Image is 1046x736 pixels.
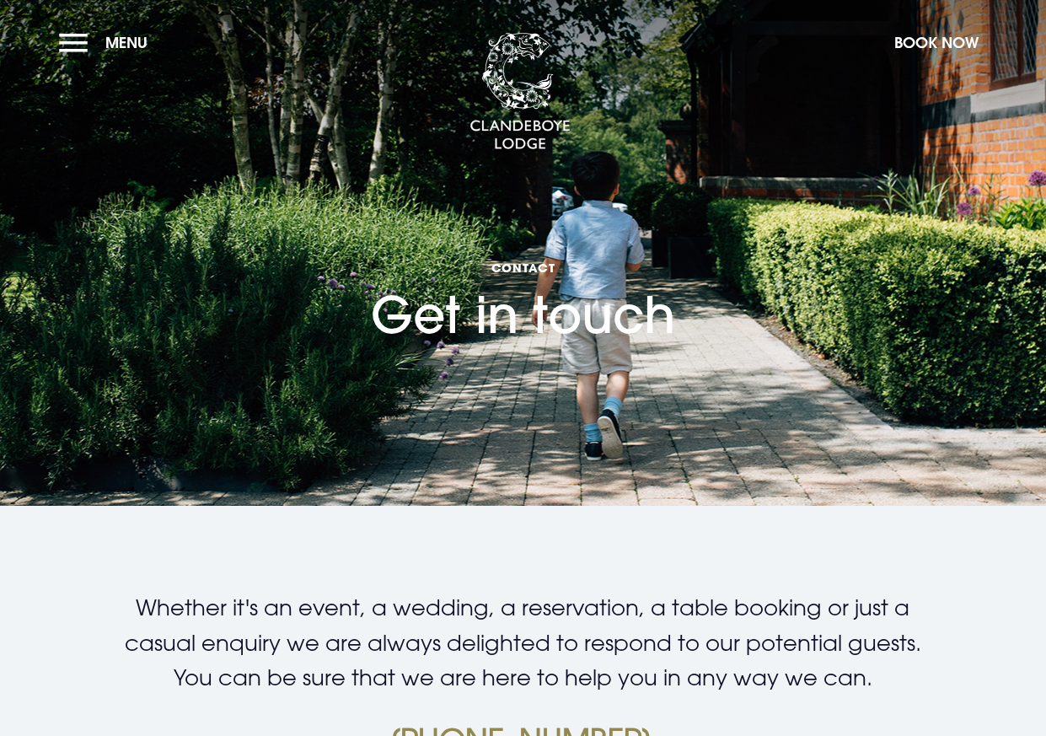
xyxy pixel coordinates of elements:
[371,169,675,346] h1: Get in touch
[371,260,675,276] span: Contact
[105,33,148,52] span: Menu
[469,33,571,151] img: Clandeboye Lodge
[886,24,987,61] button: Book Now
[59,24,156,61] button: Menu
[121,590,924,696] p: Whether it's an event, a wedding, a reservation, a table booking or just a casual enquiry we are ...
